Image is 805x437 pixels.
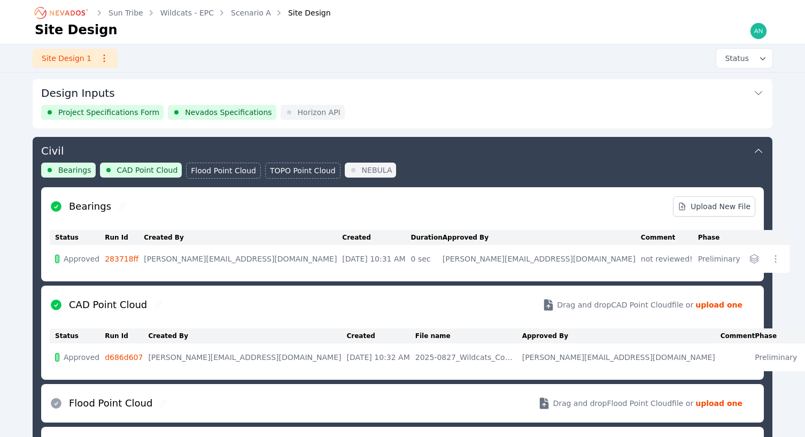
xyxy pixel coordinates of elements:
span: Horizon API [298,107,340,118]
a: Site Design 1 [33,49,118,68]
div: Design InputsProject Specifications FormNevados SpecificationsHorizon API [33,79,772,128]
button: Status [716,49,772,68]
span: Bearings [58,165,91,175]
th: Created By [144,230,342,245]
th: Created [346,328,415,343]
th: File name [415,328,522,343]
h3: Civil [41,143,64,158]
a: Wildcats - EPC [160,7,214,18]
th: Run Id [105,230,144,245]
a: 283718ff [105,255,138,263]
td: [PERSON_NAME][EMAIL_ADDRESS][DOMAIN_NAME] [443,245,641,273]
button: Design Inputs [41,79,764,105]
th: Status [50,328,105,343]
a: d686d607 [105,353,143,362]
th: Approved By [522,328,721,343]
img: andrew@nevados.solar [750,22,767,40]
div: not reviewed! [641,254,693,264]
h2: Bearings [69,199,111,214]
span: Upload New File [678,201,750,212]
h1: Site Design [35,21,118,39]
nav: Breadcrumb [35,4,331,21]
th: Status [50,230,105,245]
td: [PERSON_NAME][EMAIL_ADDRESS][DOMAIN_NAME] [522,343,721,371]
span: Drag and drop CAD Point Cloud file or [557,300,693,310]
th: Created [342,230,411,245]
button: Drag and dropFlood Point Cloudfile or upload one [525,388,755,418]
span: Status [721,53,749,64]
a: Sun Tribe [109,7,143,18]
strong: upload one [695,398,742,409]
strong: upload one [695,300,742,310]
span: Approved [64,254,99,264]
th: Run Id [105,328,148,343]
span: Drag and drop Flood Point Cloud file or [553,398,693,409]
span: Approved [64,352,99,363]
div: 2025-0827_Wildcats_CogoExport.csv [415,352,517,363]
button: Drag and dropCAD Point Cloudfile or upload one [529,290,755,320]
th: Phase [755,328,802,343]
td: [PERSON_NAME][EMAIL_ADDRESS][DOMAIN_NAME] [144,245,342,273]
div: Preliminary [755,352,797,363]
div: 0 sec [411,254,437,264]
a: Scenario A [231,7,271,18]
h2: CAD Point Cloud [69,297,147,312]
th: Comment [641,230,698,245]
span: CAD Point Cloud [117,165,178,175]
button: Civil [41,137,764,163]
div: Preliminary [698,254,740,264]
td: [DATE] 10:31 AM [342,245,411,273]
td: [DATE] 10:32 AM [346,343,415,371]
span: TOPO Point Cloud [270,165,336,176]
h3: Design Inputs [41,86,115,101]
th: Phase [698,230,746,245]
th: Approved By [443,230,641,245]
th: Comment [721,328,755,343]
th: Duration [411,230,443,245]
span: NEBULA [362,165,392,175]
span: Nevados Specifications [185,107,272,118]
span: Project Specifications Form [58,107,159,118]
th: Created By [148,328,346,343]
div: Site Design [273,7,331,18]
h2: Flood Point Cloud [69,396,152,411]
td: [PERSON_NAME][EMAIL_ADDRESS][DOMAIN_NAME] [148,343,346,371]
span: Flood Point Cloud [191,165,256,176]
a: Upload New File [673,196,755,217]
